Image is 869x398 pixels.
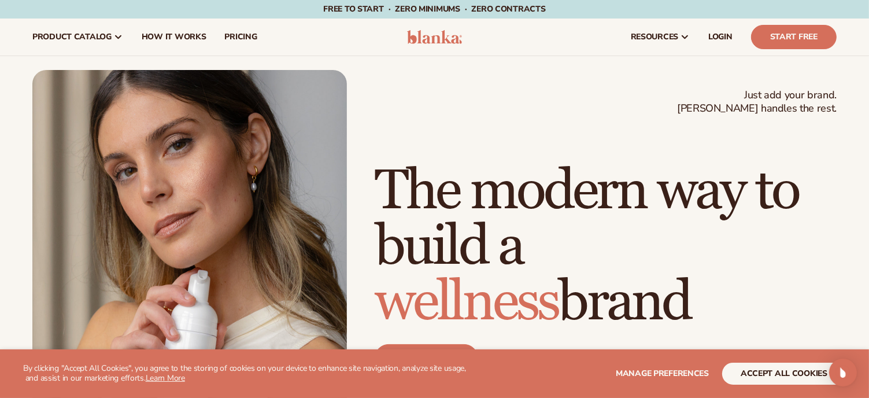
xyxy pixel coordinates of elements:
button: Manage preferences [616,363,709,385]
a: Start free [375,344,478,372]
div: Open Intercom Messenger [829,359,857,386]
h1: The modern way to build a brand [375,164,837,330]
a: Start Free [751,25,837,49]
span: How It Works [142,32,206,42]
a: resources [622,19,699,56]
button: accept all cookies [722,363,846,385]
a: Learn More [146,373,185,384]
span: wellness [375,268,559,336]
a: LOGIN [699,19,742,56]
span: Just add your brand. [PERSON_NAME] handles the rest. [677,89,837,116]
span: Free to start · ZERO minimums · ZERO contracts [323,3,545,14]
p: By clicking "Accept All Cookies", you agree to the storing of cookies on your device to enhance s... [23,364,469,384]
a: product catalog [23,19,132,56]
span: resources [631,32,678,42]
img: logo [407,30,462,44]
span: product catalog [32,32,112,42]
a: How It Works [132,19,216,56]
a: pricing [215,19,266,56]
span: pricing [224,32,257,42]
span: Manage preferences [616,368,709,379]
span: LOGIN [708,32,733,42]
